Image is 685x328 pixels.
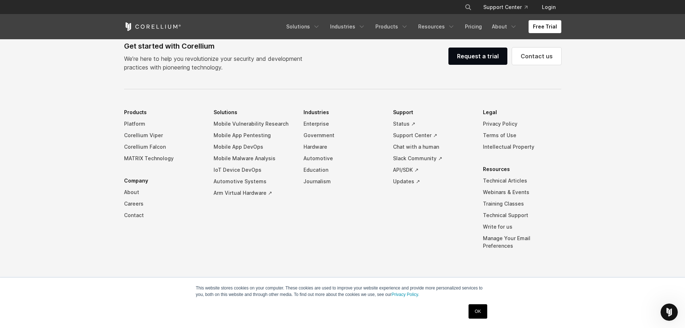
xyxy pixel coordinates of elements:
a: Government [303,130,382,141]
a: Technical Support [483,210,561,221]
iframe: Intercom live chat [661,304,678,321]
a: Chat with a human [393,141,471,153]
a: Training Classes [483,198,561,210]
a: Corellium Falcon [124,141,202,153]
a: Platform [124,118,202,130]
a: Manage Your Email Preferences [483,233,561,252]
a: Slack Community ↗ [393,153,471,164]
a: Mobile App DevOps [214,141,292,153]
a: Arm Virtual Hardware ↗ [214,187,292,199]
a: Pricing [461,20,486,33]
a: Contact us [512,48,561,65]
a: Contact [124,210,202,221]
a: Webinars & Events [483,187,561,198]
a: Corellium Viper [124,130,202,141]
a: Request a trial [448,48,507,65]
a: Industries [326,20,370,33]
a: Updates ↗ [393,176,471,187]
a: About [488,20,521,33]
a: Hardware [303,141,382,153]
p: We’re here to help you revolutionize your security and development practices with pioneering tech... [124,54,308,72]
div: Navigation Menu [456,1,561,14]
div: Navigation Menu [282,20,561,33]
a: Free Trial [529,20,561,33]
p: This website stores cookies on your computer. These cookies are used to improve your website expe... [196,285,489,298]
a: Education [303,164,382,176]
a: Automotive Systems [214,176,292,187]
a: Status ↗ [393,118,471,130]
a: Terms of Use [483,130,561,141]
a: Products [371,20,412,33]
a: Intellectual Property [483,141,561,153]
a: API/SDK ↗ [393,164,471,176]
button: Search [462,1,475,14]
a: Privacy Policy. [392,292,419,297]
a: Mobile App Pentesting [214,130,292,141]
a: Careers [124,198,202,210]
a: About [124,187,202,198]
a: Write for us [483,221,561,233]
a: OK [469,304,487,319]
a: Journalism [303,176,382,187]
a: Enterprise [303,118,382,130]
a: Mobile Malware Analysis [214,153,292,164]
a: Login [536,1,561,14]
a: Solutions [282,20,324,33]
a: MATRIX Technology [124,153,202,164]
a: Mobile Vulnerability Research [214,118,292,130]
a: Support Center ↗ [393,130,471,141]
a: Privacy Policy [483,118,561,130]
a: IoT Device DevOps [214,164,292,176]
div: Get started with Corellium [124,41,308,51]
div: Navigation Menu [124,107,561,262]
a: Corellium Home [124,22,181,31]
a: Automotive [303,153,382,164]
a: Resources [414,20,459,33]
a: Technical Articles [483,175,561,187]
a: Support Center [478,1,533,14]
